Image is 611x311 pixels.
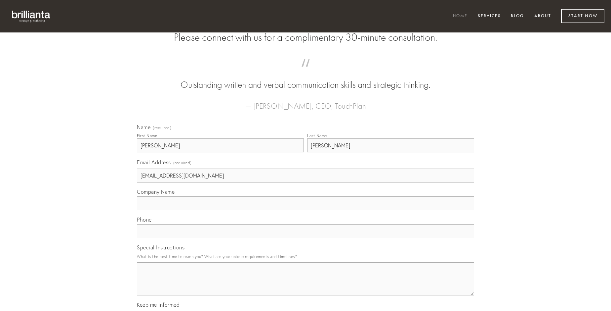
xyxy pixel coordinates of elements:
[153,126,171,130] span: (required)
[137,252,474,261] p: What is the best time to reach you? What are your unique requirements and timelines?
[137,244,184,251] span: Special Instructions
[473,11,505,22] a: Services
[137,188,175,195] span: Company Name
[137,31,474,44] h2: Please connect with us for a complimentary 30-minute consultation.
[173,158,192,167] span: (required)
[137,133,157,138] div: First Name
[561,9,604,23] a: Start Now
[449,11,472,22] a: Home
[7,7,56,26] img: brillianta - research, strategy, marketing
[137,216,152,223] span: Phone
[307,133,327,138] div: Last Name
[507,11,528,22] a: Blog
[137,124,150,130] span: Name
[530,11,555,22] a: About
[147,66,464,91] blockquote: Outstanding written and verbal communication skills and strategic thinking.
[147,91,464,113] figcaption: — [PERSON_NAME], CEO, TouchPlan
[137,301,180,308] span: Keep me informed
[137,159,171,166] span: Email Address
[147,66,464,78] span: “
